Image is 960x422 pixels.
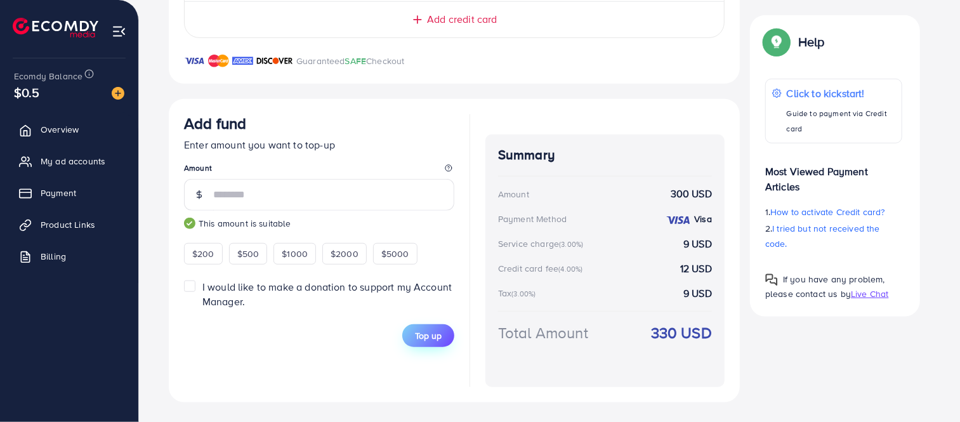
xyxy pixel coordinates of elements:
[41,155,105,168] span: My ad accounts
[10,244,129,269] a: Billing
[498,262,587,275] div: Credit card fee
[765,273,885,300] span: If you have any problem, please contact us by
[559,239,583,249] small: (3.00%)
[184,53,205,69] img: brand
[415,329,442,342] span: Top up
[14,70,82,82] span: Ecomdy Balance
[184,114,246,133] h3: Add fund
[41,218,95,231] span: Product Links
[765,221,902,251] p: 2.
[765,154,902,194] p: Most Viewed Payment Articles
[184,137,454,152] p: Enter amount you want to top-up
[906,365,950,412] iframe: Chat
[10,180,129,206] a: Payment
[787,86,895,101] p: Click to kickstart!
[402,324,454,347] button: Top up
[765,222,880,250] span: I tried but not received the code.
[498,188,529,201] div: Amount
[192,247,214,260] span: $200
[427,12,497,27] span: Add credit card
[184,217,454,230] small: This amount is suitable
[41,123,79,136] span: Overview
[511,289,536,299] small: (3.00%)
[184,218,195,229] img: guide
[10,148,129,174] a: My ad accounts
[41,250,66,263] span: Billing
[256,53,293,69] img: brand
[683,237,712,251] strong: 9 USD
[232,53,253,69] img: brand
[14,83,40,102] span: $0.5
[498,287,540,300] div: Tax
[694,213,712,225] strong: Visa
[237,247,260,260] span: $500
[331,247,358,260] span: $2000
[10,117,129,142] a: Overview
[798,34,825,49] p: Help
[765,274,778,286] img: Popup guide
[851,287,888,300] span: Live Chat
[208,53,229,69] img: brand
[202,280,452,308] span: I would like to make a donation to support my Account Manager.
[41,187,76,199] span: Payment
[770,206,884,218] span: How to activate Credit card?
[558,264,582,274] small: (4.00%)
[112,87,124,100] img: image
[13,18,98,37] img: logo
[498,322,588,344] div: Total Amount
[296,53,405,69] p: Guaranteed Checkout
[683,286,712,301] strong: 9 USD
[112,24,126,39] img: menu
[10,212,129,237] a: Product Links
[381,247,409,260] span: $5000
[651,322,712,344] strong: 330 USD
[498,147,712,163] h4: Summary
[671,187,712,201] strong: 300 USD
[498,213,567,225] div: Payment Method
[680,261,712,276] strong: 12 USD
[765,204,902,220] p: 1.
[345,55,367,67] span: SAFE
[282,247,308,260] span: $1000
[184,162,454,178] legend: Amount
[498,237,587,250] div: Service charge
[666,215,691,225] img: credit
[787,106,895,136] p: Guide to payment via Credit card
[765,30,788,53] img: Popup guide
